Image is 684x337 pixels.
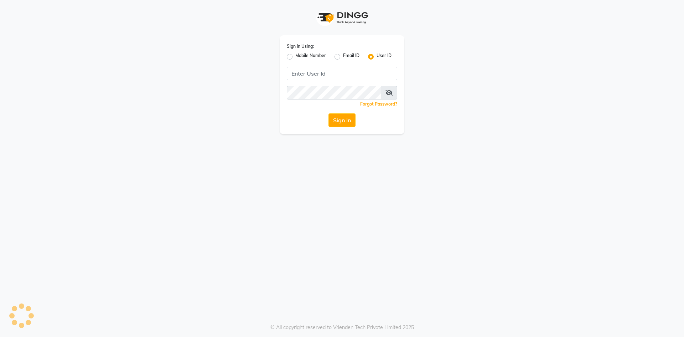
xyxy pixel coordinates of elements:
[377,52,392,61] label: User ID
[313,7,370,28] img: logo1.svg
[343,52,359,61] label: Email ID
[287,43,314,50] label: Sign In Using:
[360,101,397,107] a: Forgot Password?
[287,86,381,99] input: Username
[287,67,397,80] input: Username
[295,52,326,61] label: Mobile Number
[328,113,356,127] button: Sign In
